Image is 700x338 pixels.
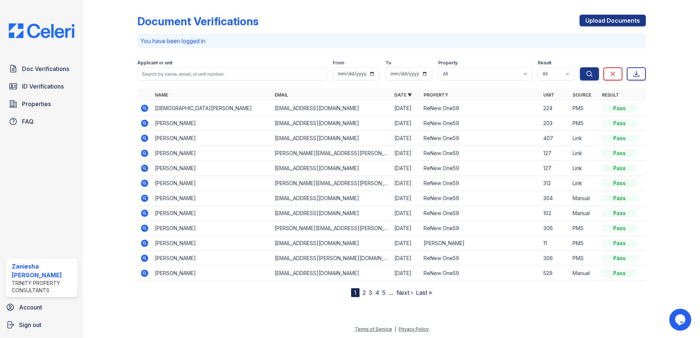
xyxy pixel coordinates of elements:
td: [DATE] [391,251,421,266]
td: [EMAIL_ADDRESS][DOMAIN_NAME] [272,236,391,251]
td: [DATE] [391,161,421,176]
a: Doc Verifications [6,61,77,76]
div: Pass [602,270,637,277]
td: [PERSON_NAME][EMAIL_ADDRESS][PERSON_NAME][PERSON_NAME][DOMAIN_NAME] [272,146,391,161]
a: Upload Documents [580,15,646,26]
td: [DATE] [391,266,421,281]
div: Pass [602,135,637,142]
div: Pass [602,225,637,232]
td: Link [570,146,599,161]
label: Applicant or unit [137,60,172,66]
td: ReNew One59 [421,101,540,116]
td: 407 [540,131,570,146]
p: You have been logged in [140,37,643,45]
td: PMS [570,251,599,266]
td: [DATE] [391,146,421,161]
td: Link [570,176,599,191]
td: [PERSON_NAME] [152,236,272,251]
td: 203 [540,116,570,131]
span: FAQ [22,117,34,126]
a: Next › [396,289,413,296]
span: Doc Verifications [22,64,69,73]
td: [PERSON_NAME] [152,251,272,266]
td: [EMAIL_ADDRESS][DOMAIN_NAME] [272,266,391,281]
td: [EMAIL_ADDRESS][DOMAIN_NAME] [272,206,391,221]
a: Name [155,92,168,98]
td: 306 [540,251,570,266]
label: To [386,60,391,66]
td: PMS [570,221,599,236]
td: PMS [570,236,599,251]
a: 3 [369,289,372,296]
a: Result [602,92,619,98]
a: Privacy Policy [399,326,429,332]
td: [PERSON_NAME] [152,161,272,176]
td: [EMAIL_ADDRESS][DOMAIN_NAME] [272,161,391,176]
span: Properties [22,99,51,108]
td: [DATE] [391,101,421,116]
td: ReNew One59 [421,116,540,131]
td: 11 [540,236,570,251]
td: PMS [570,116,599,131]
label: Property [438,60,458,66]
a: Source [573,92,591,98]
a: Terms of Service [355,326,392,332]
td: [EMAIL_ADDRESS][DOMAIN_NAME] [272,131,391,146]
a: FAQ [6,114,77,129]
a: Last » [416,289,432,296]
a: ID Verifications [6,79,77,94]
div: Pass [602,165,637,172]
a: 2 [362,289,366,296]
img: CE_Logo_Blue-a8612792a0a2168367f1c8372b55b34899dd931a85d93a1a3d3e32e68fde9ad4.png [3,23,80,38]
td: [PERSON_NAME] [152,131,272,146]
td: [EMAIL_ADDRESS][DOMAIN_NAME] [272,116,391,131]
div: Pass [602,150,637,157]
td: [PERSON_NAME] [152,116,272,131]
label: From [333,60,344,66]
a: 4 [375,289,379,296]
td: 304 [540,191,570,206]
a: Properties [6,97,77,111]
td: [DATE] [391,191,421,206]
a: Sign out [3,318,80,332]
div: | [395,326,396,332]
td: [DATE] [391,131,421,146]
div: Document Verifications [137,15,258,28]
td: [EMAIL_ADDRESS][DOMAIN_NAME] [272,191,391,206]
a: Account [3,300,80,315]
a: Unit [543,92,554,98]
input: Search by name, email, or unit number [137,67,327,80]
td: Manual [570,191,599,206]
td: [PERSON_NAME] [152,146,272,161]
td: [PERSON_NAME] [152,266,272,281]
div: Pass [602,255,637,262]
td: 224 [540,101,570,116]
a: Date ▼ [394,92,412,98]
td: 306 [540,221,570,236]
td: ReNew One59 [421,131,540,146]
td: [PERSON_NAME] [421,236,540,251]
td: PMS [570,101,599,116]
div: 1 [351,288,360,297]
td: Manual [570,206,599,221]
td: [EMAIL_ADDRESS][PERSON_NAME][DOMAIN_NAME] [272,251,391,266]
a: Email [275,92,288,98]
td: 102 [540,206,570,221]
td: [DATE] [391,221,421,236]
span: … [388,288,394,297]
td: [EMAIL_ADDRESS][DOMAIN_NAME] [272,101,391,116]
td: [PERSON_NAME] [152,206,272,221]
td: [PERSON_NAME] [152,176,272,191]
td: 312 [540,176,570,191]
div: Pass [602,105,637,112]
div: Pass [602,195,637,202]
td: Manual [570,266,599,281]
span: Account [19,303,42,312]
td: [PERSON_NAME] [152,221,272,236]
td: ReNew One59 [421,266,540,281]
div: Pass [602,210,637,217]
div: Trinity Property Consultants [12,279,74,294]
td: [DATE] [391,206,421,221]
td: ReNew One59 [421,176,540,191]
